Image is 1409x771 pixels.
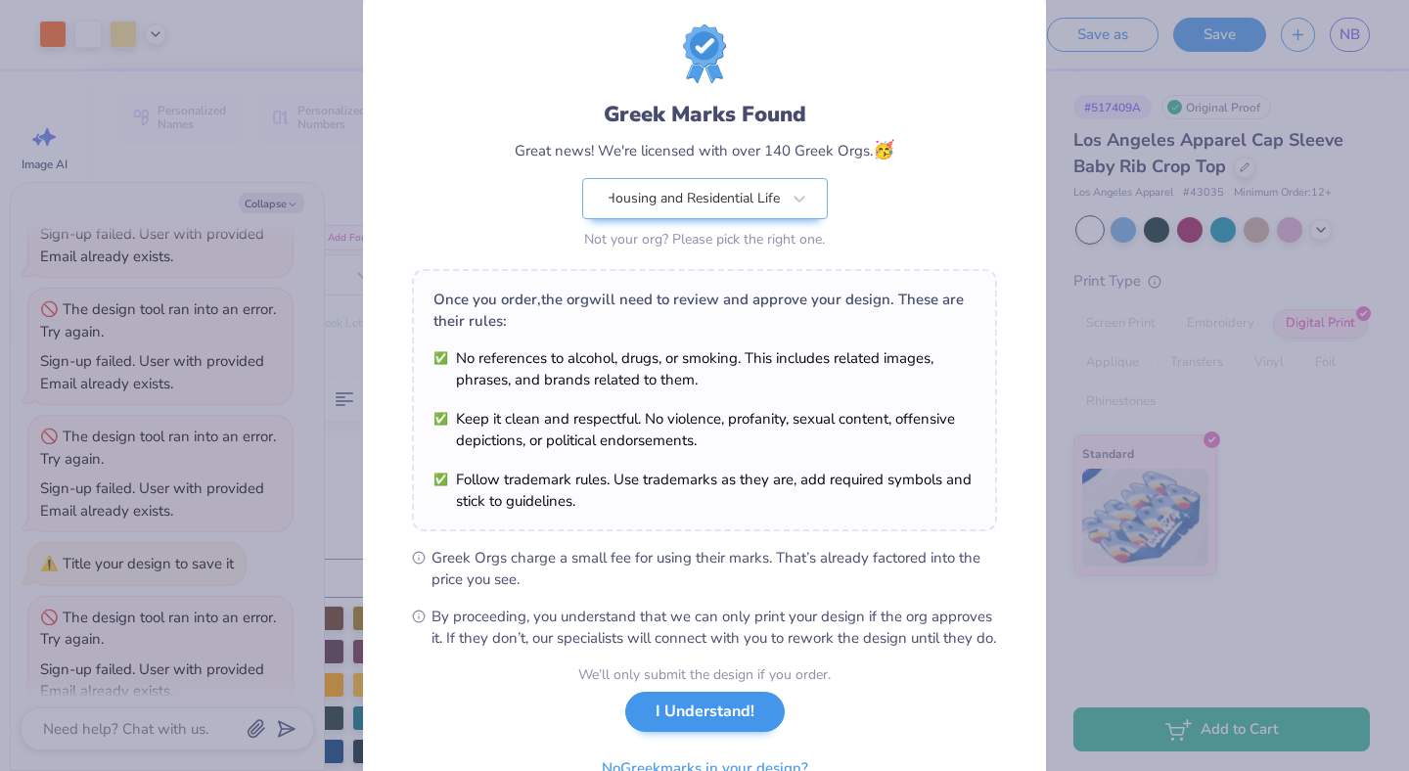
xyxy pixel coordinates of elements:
li: Keep it clean and respectful. No violence, profanity, sexual content, offensive depictions, or po... [433,408,976,451]
div: We’ll only submit the design if you order. [578,664,831,685]
div: Not your org? Please pick the right one. [582,229,828,249]
span: 🥳 [873,138,894,161]
div: Once you order, the org will need to review and approve your design. These are their rules: [433,289,976,332]
button: I Understand! [625,692,785,732]
li: No references to alcohol, drugs, or smoking. This includes related images, phrases, and brands re... [433,347,976,390]
img: License badge [683,24,726,83]
div: Greek Marks Found [604,99,806,130]
span: By proceeding, you understand that we can only print your design if the org approves it. If they ... [432,606,997,649]
div: Great news! We're licensed with over 140 Greek Orgs. [515,137,894,163]
span: Greek Orgs charge a small fee for using their marks. That’s already factored into the price you see. [432,547,997,590]
li: Follow trademark rules. Use trademarks as they are, add required symbols and stick to guidelines. [433,469,976,512]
